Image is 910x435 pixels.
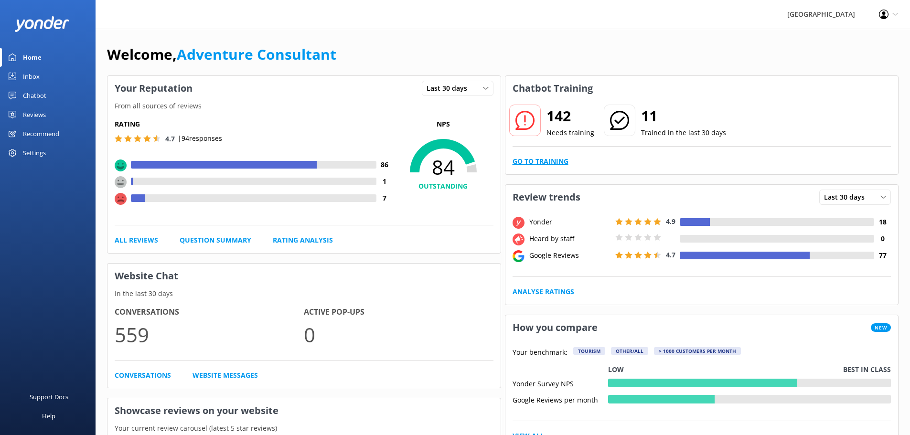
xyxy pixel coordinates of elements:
[527,217,613,227] div: Yonder
[107,76,200,101] h3: Your Reputation
[641,105,726,127] h2: 11
[513,379,608,387] div: Yonder Survey NPS
[23,105,46,124] div: Reviews
[376,193,393,203] h4: 7
[115,119,393,129] h5: Rating
[376,159,393,170] h4: 86
[393,155,493,179] span: 84
[107,288,501,299] p: In the last 30 days
[180,235,251,245] a: Question Summary
[393,181,493,191] h4: OUTSTANDING
[23,48,42,67] div: Home
[641,127,726,138] p: Trained in the last 30 days
[824,192,870,202] span: Last 30 days
[505,315,605,340] h3: How you compare
[42,406,55,425] div: Help
[193,370,258,381] a: Website Messages
[115,318,304,350] p: 559
[874,217,891,227] h4: 18
[427,83,473,94] span: Last 30 days
[871,323,891,332] span: New
[107,423,501,434] p: Your current review carousel (latest 5 star reviews)
[107,101,501,111] p: From all sources of reviews
[376,176,393,187] h4: 1
[115,306,304,318] h4: Conversations
[115,235,158,245] a: All Reviews
[178,133,222,144] p: | 94 responses
[527,233,613,244] div: Heard by staff
[107,43,336,66] h1: Welcome,
[611,347,648,355] div: Other/All
[654,347,741,355] div: > 1000 customers per month
[304,306,493,318] h4: Active Pop-ups
[513,395,608,403] div: Google Reviews per month
[273,235,333,245] a: Rating Analysis
[23,143,46,162] div: Settings
[527,250,613,261] div: Google Reviews
[393,119,493,129] p: NPS
[107,264,501,288] h3: Website Chat
[23,67,40,86] div: Inbox
[513,347,567,359] p: Your benchmark:
[165,134,175,143] span: 4.7
[14,16,69,32] img: yonder-white-logo.png
[874,233,891,244] h4: 0
[107,398,501,423] h3: Showcase reviews on your website
[666,217,675,226] span: 4.9
[546,105,594,127] h2: 142
[608,364,624,375] p: Low
[874,250,891,261] h4: 77
[23,124,59,143] div: Recommend
[115,370,171,381] a: Conversations
[513,156,568,167] a: Go to Training
[505,76,600,101] h3: Chatbot Training
[177,44,336,64] a: Adventure Consultant
[546,127,594,138] p: Needs training
[666,250,675,259] span: 4.7
[573,347,605,355] div: Tourism
[513,286,574,297] a: Analyse Ratings
[30,387,68,406] div: Support Docs
[23,86,46,105] div: Chatbot
[505,185,588,210] h3: Review trends
[843,364,891,375] p: Best in class
[304,318,493,350] p: 0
